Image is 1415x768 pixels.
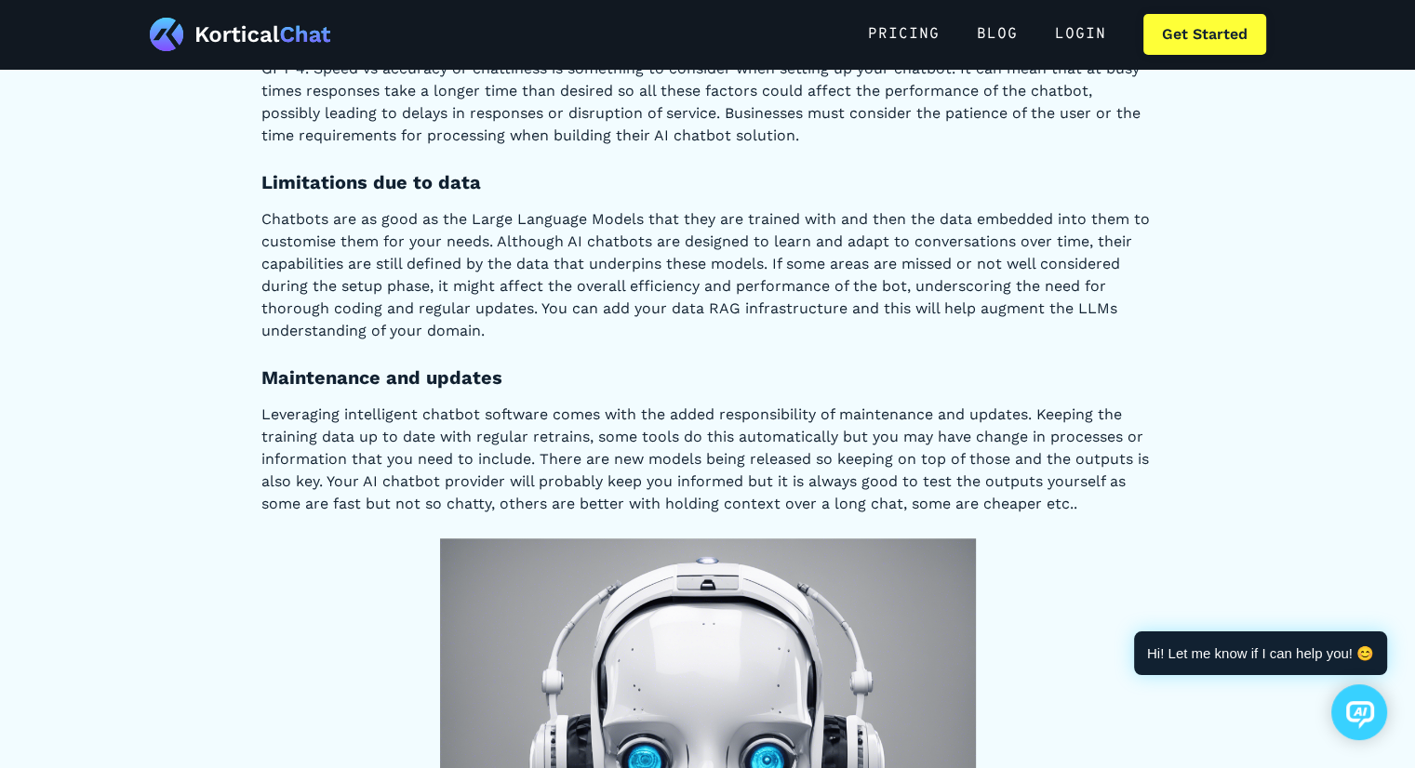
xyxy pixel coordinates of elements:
[261,170,1155,194] h4: Limitations due to data
[849,14,958,55] a: Pricing
[261,404,1155,515] p: Leveraging intelligent chatbot software comes with the added responsibility of maintenance and up...
[261,365,1155,390] h4: Maintenance and updates
[261,13,1155,147] p: AI chatbots have different speeds depending on many variables, like quotas from the providers, ho...
[1036,14,1125,55] a: Login
[261,208,1155,342] p: Chatbots are as good as the Large Language Models that they are trained with and then the data em...
[958,14,1036,55] a: Blog
[1143,14,1266,55] a: Get Started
